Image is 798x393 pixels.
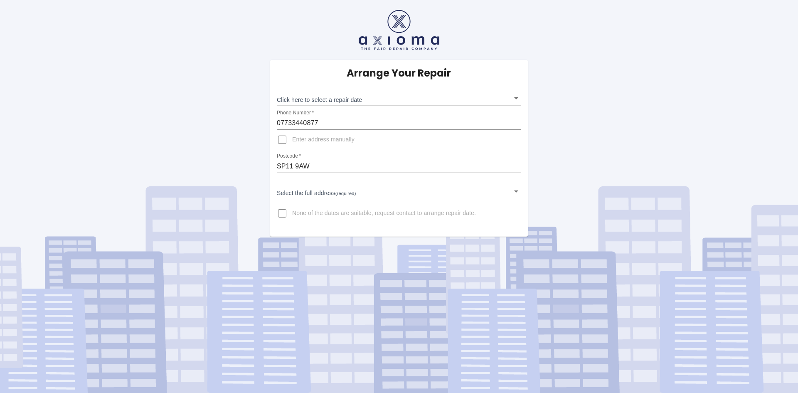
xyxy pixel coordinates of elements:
img: axioma [359,10,439,50]
h5: Arrange Your Repair [347,67,451,80]
label: Phone Number [277,109,314,116]
span: None of the dates are suitable, request contact to arrange repair date. [292,209,476,218]
label: Postcode [277,153,301,160]
span: Enter address manually [292,136,355,144]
